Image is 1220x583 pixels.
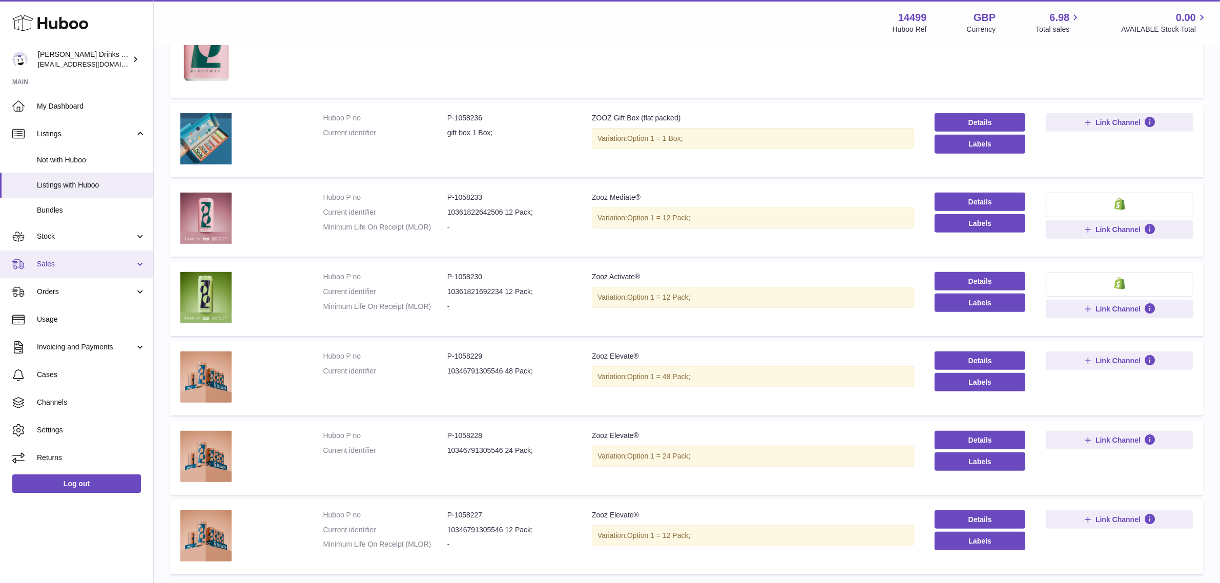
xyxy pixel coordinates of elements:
span: 6.98 [1050,11,1070,25]
img: Zooz Mediate® [180,193,232,244]
span: 0.00 [1176,11,1196,25]
span: Total sales [1036,25,1081,34]
a: Details [935,510,1025,529]
span: Option 1 = 24 Pack; [627,452,690,460]
dd: 10361821692234 12 Pack; [447,287,571,297]
button: Link Channel [1046,113,1193,132]
dt: Huboo P no [323,272,447,282]
strong: 14499 [898,11,927,25]
span: Option 1 = 12 Pack; [627,214,690,222]
span: Link Channel [1095,435,1141,445]
span: Usage [37,315,146,324]
span: Listings [37,129,135,139]
img: shopify-small.png [1114,198,1125,210]
dt: Huboo P no [323,193,447,202]
a: Log out [12,474,141,493]
span: Option 1 = 1 Box; [627,134,683,142]
button: Link Channel [1046,300,1193,318]
dd: 10346791305546 48 Pack; [447,366,571,376]
span: Sales [37,259,135,269]
a: Details [935,113,1025,132]
dt: Minimum Life On Receipt (MLOR) [323,539,447,549]
span: Bundles [37,205,146,215]
span: Option 1 = 48 Pack; [627,372,690,381]
dd: - [447,222,571,232]
div: Variation: [592,366,914,387]
div: Variation: [592,287,914,308]
button: Link Channel [1046,510,1193,529]
button: Link Channel [1046,351,1193,370]
div: Zooz Elevate® [592,431,914,441]
div: Currency [967,25,996,34]
div: Variation: [592,525,914,546]
a: Details [935,431,1025,449]
button: Link Channel [1046,220,1193,239]
dt: Current identifier [323,525,447,535]
dt: Current identifier [323,446,447,455]
div: Zooz Activate® [592,272,914,282]
span: Settings [37,425,146,435]
img: ZOOZ Gift Box (flat packed) [180,113,232,164]
button: Labels [935,214,1025,233]
img: internalAdmin-14499@internal.huboo.com [12,52,28,67]
span: Listings with Huboo [37,180,146,190]
dt: Current identifier [323,207,447,217]
dt: Current identifier [323,366,447,376]
span: Not with Huboo [37,155,146,165]
span: AVAILABLE Stock Total [1121,25,1208,34]
span: Link Channel [1095,356,1141,365]
span: Stock [37,232,135,241]
dt: Huboo P no [323,113,447,123]
span: Link Channel [1095,118,1141,127]
dt: Minimum Life On Receipt (MLOR) [323,302,447,311]
span: Orders [37,287,135,297]
div: Variation: [592,446,914,467]
dd: P-1058233 [447,193,571,202]
span: Link Channel [1095,225,1141,234]
div: Variation: [592,207,914,228]
button: Labels [935,373,1025,391]
a: 0.00 AVAILABLE Stock Total [1121,11,1208,34]
dd: gift box 1 Box; [447,128,571,138]
a: Details [935,351,1025,370]
dt: Huboo P no [323,431,447,441]
img: Zooz Elevate® [180,351,232,403]
dd: - [447,302,571,311]
img: shopify-small.png [1114,277,1125,289]
div: Zooz Mediate® [592,193,914,202]
button: Link Channel [1046,431,1193,449]
a: Details [935,272,1025,290]
button: Labels [935,294,1025,312]
div: Zooz Elevate® [592,510,914,520]
dt: Huboo P no [323,510,447,520]
dt: Huboo P no [323,351,447,361]
div: [PERSON_NAME] Drinks LTD (t/a Zooz) [38,50,130,69]
span: My Dashboard [37,101,146,111]
span: Link Channel [1095,304,1141,314]
div: Zooz Elevate® [592,351,914,361]
dd: 10361822642506 12 Pack; [447,207,571,217]
span: Cases [37,370,146,380]
dt: Minimum Life On Receipt (MLOR) [323,222,447,232]
dd: P-1058230 [447,272,571,282]
dd: P-1058229 [447,351,571,361]
button: Labels [935,452,1025,471]
div: Variation: [592,128,914,149]
a: Details [935,193,1025,211]
span: Returns [37,453,146,463]
a: 6.98 Total sales [1036,11,1081,34]
strong: GBP [974,11,996,25]
dd: P-1058236 [447,113,571,123]
dd: 10346791305546 12 Pack; [447,525,571,535]
span: Option 1 = 12 Pack; [627,293,690,301]
dt: Current identifier [323,287,447,297]
span: Option 1 = 12 Pack; [627,531,690,539]
dd: P-1058227 [447,510,571,520]
span: Channels [37,398,146,407]
img: Zooz Activate® [180,272,232,323]
dd: 10346791305546 24 Pack; [447,446,571,455]
div: Huboo Ref [893,25,927,34]
button: Labels [935,135,1025,153]
button: Labels [935,532,1025,550]
dd: P-1058228 [447,431,571,441]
